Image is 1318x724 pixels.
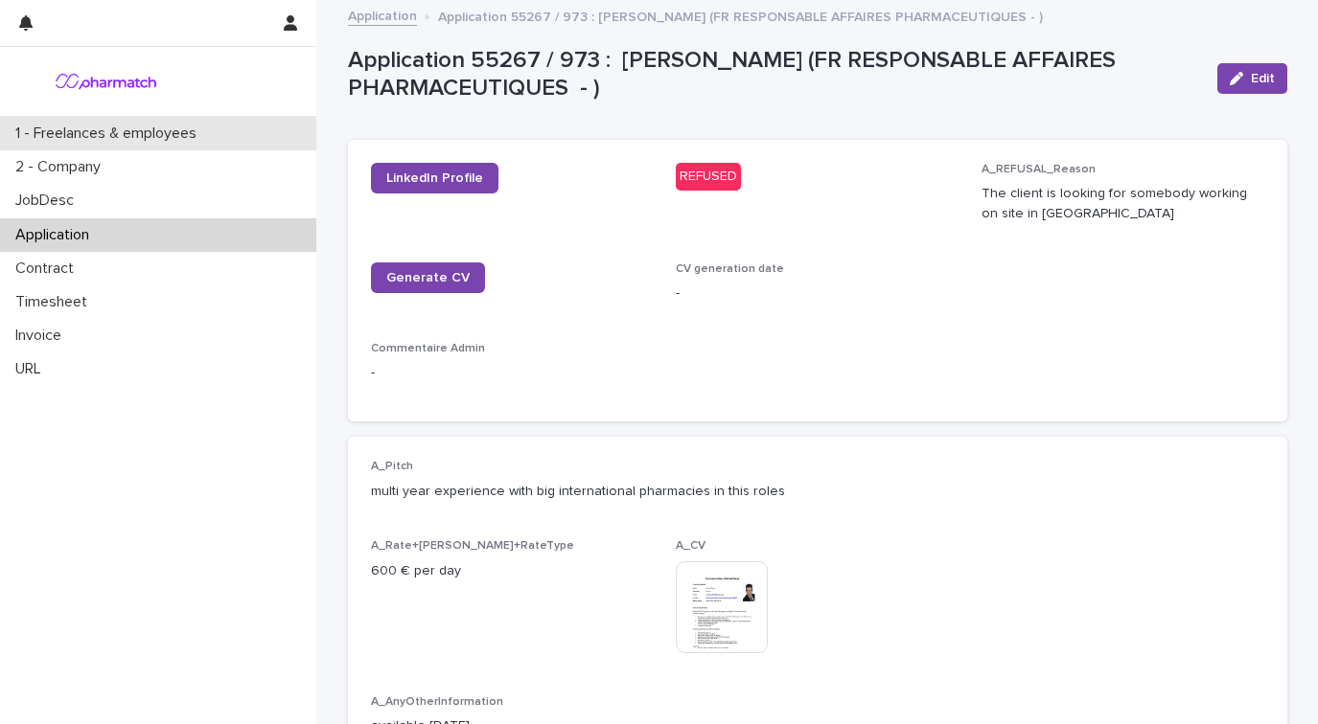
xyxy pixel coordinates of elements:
[676,163,741,191] div: REFUSED
[371,696,503,708] span: A_AnyOtherInformation
[386,271,470,284] span: Generate CV
[371,561,654,581] p: 600 € per day
[371,343,485,354] span: Commentaire Admin
[15,62,197,101] img: anz9PzICT9Sm7jNukbLd
[1217,63,1287,94] button: Edit
[8,192,89,210] p: JobDesc
[371,262,485,293] a: Generate CV
[676,283,959,304] p: -
[371,363,1264,383] p: -
[8,260,89,278] p: Contract
[8,124,212,143] p: 1 - Freelances & employees
[8,293,103,311] p: Timesheet
[8,158,116,176] p: 2 - Company
[676,540,705,552] span: A_CV
[438,5,1043,26] p: Application 55267 / 973 : [PERSON_NAME] (FR RESPONSABLE AFFAIRES PHARMACEUTIQUES - )
[8,360,57,378] p: URL
[676,263,784,275] span: CV generation date
[8,327,77,345] p: Invoice
[371,461,413,472] span: A_Pitch
[982,164,1096,175] span: A_REFUSAL_Reason
[1251,72,1275,85] span: Edit
[982,184,1264,224] p: The client is looking for somebody working on site in [GEOGRAPHIC_DATA]
[386,171,483,185] span: LinkedIn Profile
[348,47,1202,102] p: Application 55267 / 973 : [PERSON_NAME] (FR RESPONSABLE AFFAIRES PHARMACEUTIQUES - )
[8,226,104,244] p: Application
[371,540,574,552] span: A_Rate+[PERSON_NAME]+RateType
[371,163,498,193] a: LinkedIn Profile
[348,4,417,26] a: Application
[371,482,1264,502] p: multi year experience with big international pharmacies in this roles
